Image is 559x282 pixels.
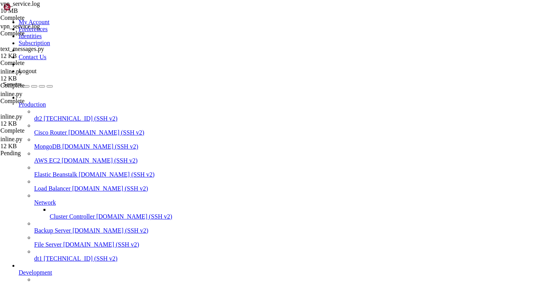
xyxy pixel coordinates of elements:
[3,223,6,229] div: (0, 34)
[0,150,78,157] div: Pending
[3,203,457,210] x-row: ot id=7434226191
[0,30,78,37] div: Complete
[3,87,457,94] x-row: pi/users/info/7990623451: {
[3,210,457,217] x-row: [DATE] 12:36:39,173 - [INFO] - aiogram.event - (dispatcher.py).feed_update(172) - Update id=77880...
[3,107,457,113] x-row: "created_at": "[DATE]T12:36:21",
[0,68,22,75] span: inline.py
[0,91,22,97] span: inline.py
[0,136,78,150] span: inline.py
[0,68,78,82] span: inline.py
[3,3,31,9] span: подписку.
[3,81,457,88] x-row: [DATE] 12:36:27,269 - [INFO] - services.api_client - (api_client.py)._make_request(65) - PARSED J...
[3,29,109,35] span: sers/info/7990623451, данные: None
[0,0,40,7] span: vpn_service.log
[0,53,78,60] div: 12 KB
[3,35,457,42] x-row: [DATE] 12:36:27,268 - [INFO] - services.api_client - (api_client.py)._make_request(52) - RAW RESP...
[3,113,457,120] x-row: "email": "[EMAIL_ADDRESS]",
[0,14,78,21] div: Complete
[0,23,40,30] span: vpn_service.log
[0,0,78,14] span: vpn_service.log
[3,133,457,139] x-row: "is_subscription_active": true,
[3,10,419,16] span: [DATE] 12:36:26,949 - [INFO] - handlers.account_handlers - (account_handlers.py).show_account_inf...
[3,152,457,158] x-row: "subscription_end": "[DATE]T12:36:21.646794",
[3,191,457,197] x-row: }
[3,126,457,133] x-row: "is_refuse_payment": 0,
[0,75,78,82] div: 12 KB
[3,68,457,74] x-row: =a3a92b292b&spx=%2F&fp=firefox&type=tcp&flow=xtls-rprx-vision#[EMAIL_ADDRESS]"}}
[3,165,457,172] x-row: "trial_end": "[DATE]T12:36:21",
[3,94,457,100] x-row: "success": true,
[0,120,78,127] div: 12 KB
[0,46,44,52] span: text_messages.py
[3,16,90,22] span: [DEMOGRAPHIC_DATA] из API...
[0,60,78,67] div: Complete
[3,48,457,55] x-row: ocal","is_in_trial_period":true,"is_refuse_payment":0,"is_subscription_active":true,"server_domai...
[3,100,457,107] x-row: "user": {
[0,143,78,150] div: 12 KB
[0,46,78,60] span: text_messages.py
[0,127,78,134] div: Complete
[3,184,457,191] x-row: }
[3,42,457,49] x-row: api/users/info/7990623451 | Status: 200 | Body: {"success":true,"user":{"created_at":"[DATE]T12:3...
[3,197,457,204] x-row: [DATE] 12:36:27,352 - [INFO] - aiogram.event - (dispatcher.py).feed_update(172) - Update id=77880...
[0,7,78,14] div: 10 MB
[3,119,457,126] x-row: "is_in_trial_period": true,
[3,178,457,184] x-row: PDao6LEB8uNe8ok7O3_R8bd18q-8Z2Y&sid=a3a92b292b&spx=%2F&fp=firefox&type=tcp&flow=xtls-rprx-vision#...
[0,82,78,89] div: Complete
[3,23,376,29] span: [DATE] 12:36:26,949 - [DEBUG] - services.api_client - (api_client.py)._make_request(42) - Запрос:...
[3,158,457,165] x-row: "telegram_id": "7990623451",
[3,139,457,145] x-row: "server_domain": "[TECHNICAL_ID]",
[0,98,78,105] div: Complete
[3,217,457,223] x-row: ot id=7434226191
[3,61,457,68] x-row: -c48f-480e-88cb-fbe6677ad882@[TECHNICAL_ID]?security=reality&sni=[DOMAIN_NAME]&pbk=cvVDLoTX0JnCPD...
[3,145,457,152] x-row: "server_name": "HS-3",
[0,113,78,127] span: inline.py
[3,55,457,61] x-row: subscription_end":"[DATE]T12:36:21.646794","telegram_id":"7990623451","trial_end":"[DATE]T12:36:2...
[0,113,22,120] span: inline.py
[3,171,457,178] x-row: "vpn_config": "vless://bfd45d4a-c48f-480e-88cb-fbe6677ad882@[TECHNICAL_ID]?security=reality&sni=[...
[0,136,22,142] span: inline.py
